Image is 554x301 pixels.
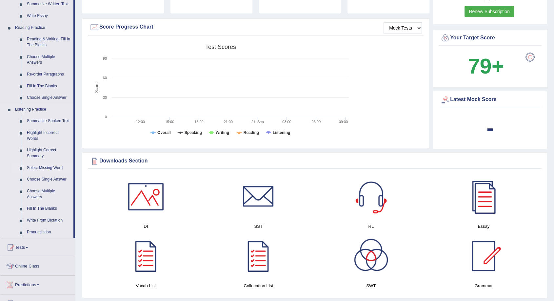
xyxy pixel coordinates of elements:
[440,33,540,43] div: Your Target Score
[431,223,537,230] h4: Essay
[24,162,73,174] a: Select Missing Word
[24,10,73,22] a: Write Essay
[94,82,99,93] tspan: Score
[24,80,73,92] a: Fill In The Blanks
[194,120,204,124] text: 18:00
[105,115,107,119] text: 0
[282,120,291,124] text: 03:00
[157,130,171,135] tspan: Overall
[431,282,537,289] h4: Grammar
[24,203,73,215] a: Fill In The Blanks
[0,276,75,292] a: Predictions
[440,95,540,105] div: Latest Mock Score
[103,76,107,80] text: 60
[24,215,73,226] a: Write From Dictation
[93,223,199,230] h4: DI
[24,115,73,127] a: Summarize Spoken Text
[103,56,107,60] text: 90
[165,120,174,124] text: 15:00
[103,96,107,99] text: 30
[24,92,73,104] a: Choose Single Answer
[24,226,73,238] a: Pronunciation
[24,185,73,203] a: Choose Multiple Answers
[12,104,73,116] a: Listening Practice
[311,120,321,124] text: 06:00
[24,51,73,69] a: Choose Multiple Answers
[318,282,424,289] h4: SWT
[224,120,233,124] text: 21:00
[89,156,540,166] div: Downloads Section
[24,33,73,51] a: Reading & Writing: Fill In The Blanks
[0,257,75,273] a: Online Class
[24,144,73,162] a: Highlight Correct Summary
[136,120,145,124] text: 12:00
[206,282,312,289] h4: Collocation List
[468,54,504,78] b: 79+
[273,130,290,135] tspan: Listening
[486,116,494,140] b: -
[244,130,259,135] tspan: Reading
[12,22,73,34] a: Reading Practice
[24,69,73,80] a: Re-order Paragraphs
[24,127,73,144] a: Highlight Incorrect Words
[339,120,348,124] text: 09:00
[206,223,312,230] h4: SST
[93,282,199,289] h4: Vocab List
[0,238,75,255] a: Tests
[251,120,264,124] tspan: 21. Sep
[216,130,229,135] tspan: Writing
[89,22,422,32] div: Score Progress Chart
[185,130,202,135] tspan: Speaking
[318,223,424,230] h4: RL
[205,44,236,50] tspan: Test scores
[465,6,514,17] a: Renew Subscription
[24,174,73,185] a: Choose Single Answer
